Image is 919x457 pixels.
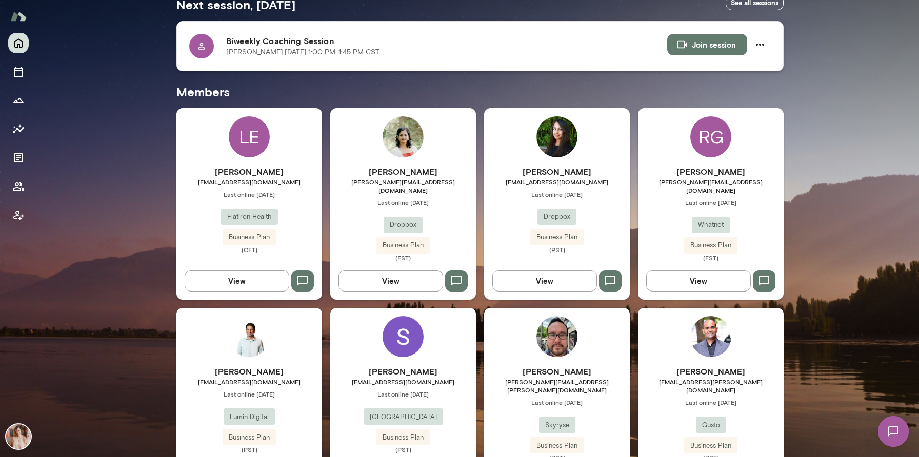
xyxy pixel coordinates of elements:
h6: [PERSON_NAME] [638,165,784,178]
span: (CET) [176,245,322,254]
span: Business Plan [223,432,276,443]
button: Join session [667,34,747,55]
button: Home [8,33,29,53]
span: Skyryse [539,420,575,430]
h5: Members [176,84,784,100]
span: (PST) [176,445,322,453]
span: Business Plan [530,441,584,451]
span: (EST) [638,254,784,262]
span: [PERSON_NAME][EMAIL_ADDRESS][DOMAIN_NAME] [330,178,476,194]
span: Dropbox [537,212,576,222]
span: [EMAIL_ADDRESS][DOMAIN_NAME] [330,378,476,386]
span: Lumin Digital [224,412,275,422]
span: Flatiron Health [221,212,278,222]
span: Gusto [696,420,726,430]
span: Last online [DATE] [330,198,476,206]
button: View [338,270,443,292]
span: Business Plan [376,432,430,443]
span: Last online [DATE] [330,390,476,398]
span: (PST) [484,245,630,254]
h6: [PERSON_NAME] [330,365,476,378]
button: Insights [8,119,29,139]
button: View [646,270,751,292]
button: Members [8,176,29,197]
p: [PERSON_NAME] · [DATE] · 1:00 PM-1:45 PM CST [226,47,379,57]
span: Whatnot [692,220,730,230]
img: Sunil George [383,316,424,357]
button: View [185,270,289,292]
h6: [PERSON_NAME] [330,165,476,178]
span: (EST) [330,254,476,262]
span: [EMAIL_ADDRESS][DOMAIN_NAME] [176,178,322,186]
span: (PST) [330,445,476,453]
button: Sessions [8,61,29,82]
span: [GEOGRAPHIC_DATA] [364,412,443,422]
h6: Biweekly Coaching Session [226,35,667,47]
span: [EMAIL_ADDRESS][DOMAIN_NAME] [484,178,630,186]
span: Business Plan [376,240,430,251]
h6: [PERSON_NAME] [484,165,630,178]
span: Last online [DATE] [176,390,322,398]
span: [EMAIL_ADDRESS][PERSON_NAME][DOMAIN_NAME] [638,378,784,394]
span: Last online [DATE] [484,190,630,198]
h6: [PERSON_NAME] [176,165,322,178]
span: Business Plan [684,441,737,451]
h6: [PERSON_NAME] [176,365,322,378]
h6: [PERSON_NAME] [484,365,630,378]
button: Documents [8,148,29,168]
h6: [PERSON_NAME] [638,365,784,378]
button: Growth Plan [8,90,29,111]
span: Business Plan [223,232,276,242]
span: Last online [DATE] [638,198,784,206]
div: LE [229,116,270,157]
span: [PERSON_NAME][EMAIL_ADDRESS][PERSON_NAME][DOMAIN_NAME] [484,378,630,394]
img: Payam Nael [229,316,270,357]
img: George Evans [536,316,577,357]
span: Last online [DATE] [638,398,784,406]
img: Mento [10,7,27,26]
span: [EMAIL_ADDRESS][DOMAIN_NAME] [176,378,322,386]
span: Business Plan [684,240,737,251]
button: Client app [8,205,29,225]
span: Dropbox [384,220,423,230]
div: RG [690,116,731,157]
button: View [492,270,597,292]
img: Lux Nagarajan [690,316,731,357]
span: Business Plan [530,232,584,242]
img: Geetika Singh [383,116,424,157]
span: Last online [DATE] [176,190,322,198]
span: Last online [DATE] [484,398,630,406]
span: [PERSON_NAME][EMAIL_ADDRESS][DOMAIN_NAME] [638,178,784,194]
img: Harsha Aravindakshan [536,116,577,157]
img: Nancy Alsip [6,424,31,449]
